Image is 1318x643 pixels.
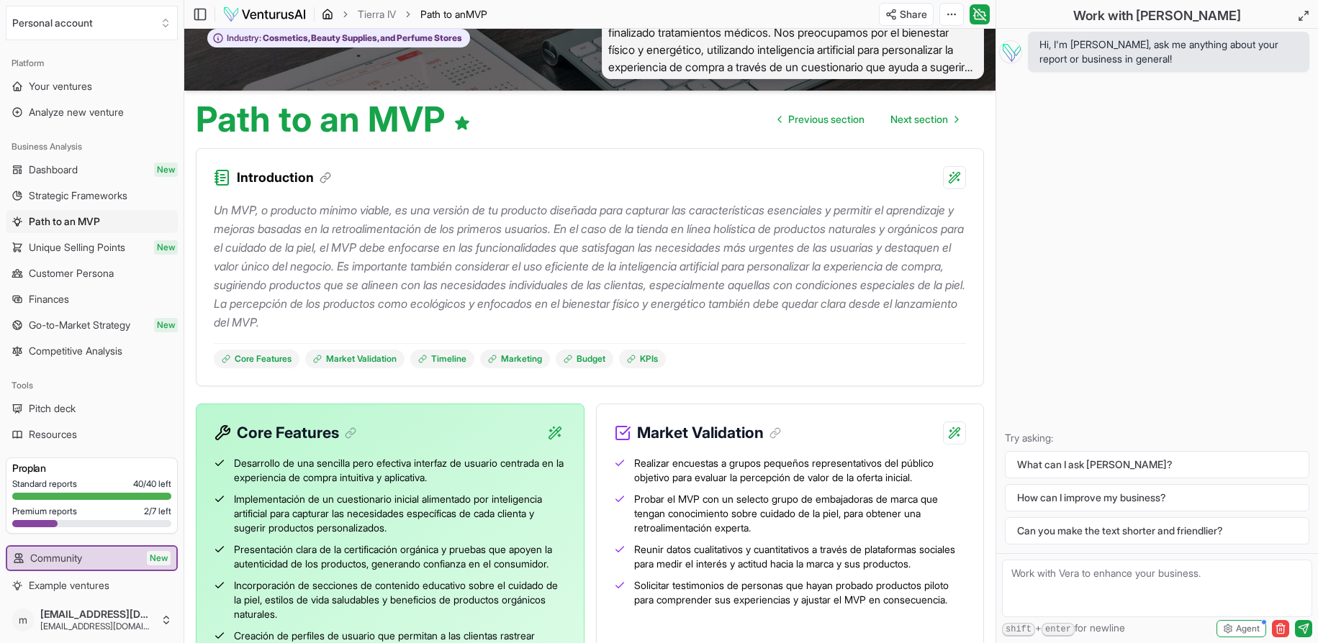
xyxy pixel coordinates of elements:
[237,421,356,444] h3: Core Features
[6,6,178,40] button: Select an organization
[879,105,970,134] a: Go to next page
[634,456,967,485] span: Realizar encuestas a grupos pequeños representativos del público objetivo para evaluar la percepc...
[29,105,124,119] span: Analyze new venture
[29,214,100,229] span: Path to an MVP
[227,32,261,44] span: Industry:
[234,456,567,485] span: Desarrollo de una sencilla pero efectiva interfaz de usuario centrada en la experiencia de compra...
[6,210,178,233] a: Path to an MVP
[879,3,934,26] button: Share
[767,105,970,134] nav: pagination
[29,79,92,94] span: Your ventures
[6,288,178,311] a: Finances
[1073,6,1241,26] h2: Work with [PERSON_NAME]
[305,350,405,368] a: Market Validation
[999,40,1022,63] img: Vera
[6,423,178,446] a: Resources
[1005,517,1309,544] button: Can you make the text shorter and friendlier?
[222,6,307,23] img: logo
[29,240,125,255] span: Unique Selling Points
[1236,623,1260,634] span: Agent
[234,542,567,571] span: Presentación clara de la certificación orgánica y pruebas que apoyen la autenticidad de los produ...
[234,578,567,621] span: Incorporación de secciones de contenido educativo sobre el cuidado de la piel, estilos de vida sa...
[207,29,470,48] button: Industry:Cosmetics, Beauty Supplies, and Perfume Stores
[890,112,948,127] span: Next section
[480,350,550,368] a: Marketing
[234,492,567,535] span: Implementación de un cuestionario inicial alimentado por inteligencia artificial para capturar la...
[147,551,171,565] span: New
[1042,623,1075,637] kbd: enter
[29,188,127,203] span: Strategic Frameworks
[29,318,130,332] span: Go-to-Market Strategy
[619,350,666,368] a: KPIs
[12,461,171,475] h3: Pro plan
[6,52,178,75] div: Platform
[6,603,178,637] button: m[EMAIL_ADDRESS][DOMAIN_NAME][EMAIL_ADDRESS][DOMAIN_NAME]
[40,621,155,632] span: [EMAIL_ADDRESS][DOMAIN_NAME]
[7,547,176,570] a: CommunityNew
[767,105,876,134] a: Go to previous page
[1039,37,1298,66] span: Hi, I'm [PERSON_NAME], ask me anything about your report or business in general!
[1005,451,1309,478] button: What can I ask [PERSON_NAME]?
[6,374,178,397] div: Tools
[6,574,178,597] a: Example ventures
[154,318,178,332] span: New
[214,350,299,368] a: Core Features
[634,492,967,535] span: Probar el MVP con un selecto grupo de embajadoras de marca que tengan conocimiento sobre cuidado ...
[154,163,178,177] span: New
[410,350,474,368] a: Timeline
[420,7,487,22] span: Path to anMVP
[29,401,76,416] span: Pitch deck
[12,478,77,490] span: Standard reports
[900,7,927,22] span: Share
[196,102,471,137] h1: Path to an MVP
[322,7,487,22] nav: breadcrumb
[634,542,967,571] span: Reunir datos cualitativos y cuantitativos a través de plataformas sociales para medir el interés ...
[29,266,114,281] span: Customer Persona
[6,314,178,337] a: Go-to-Market StrategyNew
[6,262,178,285] a: Customer Persona
[1005,431,1309,445] p: Try asking:
[6,75,178,98] a: Your ventures
[29,344,122,358] span: Competitive Analysis
[6,339,178,362] a: Competitive Analysis
[1217,620,1266,637] button: Agent
[6,101,178,124] a: Analyze new venture
[154,240,178,255] span: New
[144,506,171,517] span: 2 / 7 left
[30,551,82,565] span: Community
[1005,484,1309,511] button: How can I improve my business?
[6,135,178,158] div: Business Analysis
[556,350,613,368] a: Budget
[420,8,466,20] span: Path to an
[6,158,178,181] a: DashboardNew
[261,32,462,44] span: Cosmetics, Beauty Supplies, and Perfume Stores
[12,506,77,517] span: Premium reports
[214,201,966,332] p: Un MVP, o producto mínimo viable, es una versión de tu producto diseñada para capturar las caract...
[634,578,967,607] span: Solicitar testimonios de personas que hayan probado productos piloto para comprender sus experien...
[29,578,109,593] span: Example ventures
[133,478,171,490] span: 40 / 40 left
[1002,621,1125,637] span: + for newline
[29,427,77,442] span: Resources
[788,112,865,127] span: Previous section
[637,421,781,444] h3: Market Validation
[1002,623,1035,637] kbd: shift
[358,7,396,22] a: Tierra IV
[29,163,78,177] span: Dashboard
[6,184,178,207] a: Strategic Frameworks
[40,608,155,621] span: [EMAIL_ADDRESS][DOMAIN_NAME]
[6,236,178,259] a: Unique Selling PointsNew
[6,397,178,420] a: Pitch deck
[12,608,35,631] span: m
[237,168,331,188] h3: Introduction
[29,292,69,306] span: Finances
